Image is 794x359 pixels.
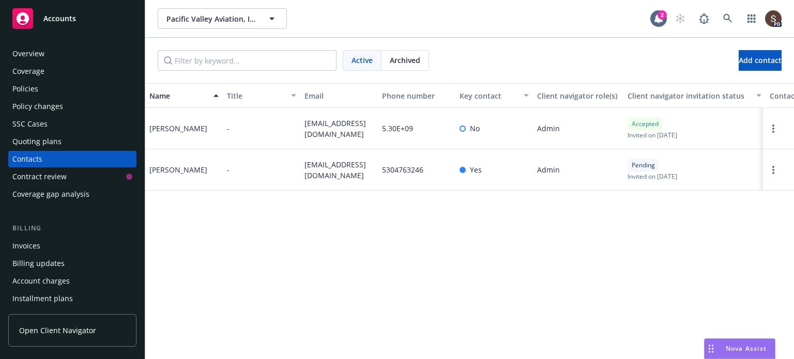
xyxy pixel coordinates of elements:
a: Policy changes [8,98,136,115]
div: Client navigator role(s) [537,90,619,101]
a: Account charges [8,273,136,289]
button: Add contact [739,50,782,71]
button: Email [300,83,378,108]
a: Search [717,8,738,29]
span: Invited on [DATE] [628,172,677,181]
a: SSC Cases [8,116,136,132]
a: Start snowing [670,8,691,29]
div: Invoices [12,238,40,254]
span: Accepted [632,119,659,129]
button: Nova Assist [704,338,775,359]
img: photo [765,10,782,27]
span: [EMAIL_ADDRESS][DOMAIN_NAME] [304,118,374,139]
div: [PERSON_NAME] [149,123,207,134]
a: Open options [767,122,780,135]
div: Installment plans [12,290,73,307]
div: Coverage [12,63,44,80]
span: [EMAIL_ADDRESS][DOMAIN_NAME] [304,159,374,181]
span: Admin [537,164,560,175]
a: Open options [767,164,780,176]
a: Report a Bug [694,8,714,29]
input: Filter by keyword... [158,50,337,71]
span: Pacific Valley Aviation, Inc. (Commercial) [166,13,256,24]
button: Client navigator invitation status [623,83,766,108]
button: Key contact [455,83,533,108]
span: - [227,164,230,175]
a: Coverage [8,63,136,80]
a: Quoting plans [8,133,136,150]
div: Drag to move [705,339,717,358]
div: Billing [8,223,136,233]
span: No [470,123,480,134]
a: Contacts [8,151,136,167]
a: Billing updates [8,255,136,272]
div: Contacts [12,151,42,167]
div: Key contact [460,90,517,101]
span: Add contact [739,55,782,65]
button: Client navigator role(s) [533,83,623,108]
div: Contract review [12,168,67,185]
button: Phone number [378,83,455,108]
a: Policies [8,81,136,97]
span: Pending [632,161,655,170]
span: Active [352,55,373,66]
div: Coverage gap analysis [12,186,89,202]
div: Overview [12,45,44,62]
span: Yes [470,164,482,175]
div: Policy changes [12,98,63,115]
span: Admin [537,123,560,134]
span: Open Client Navigator [19,325,96,336]
a: Contract review [8,168,136,185]
span: Invited on [DATE] [628,131,677,139]
a: Installment plans [8,290,136,307]
span: 5304763246 [382,164,423,175]
a: Switch app [741,8,762,29]
div: [PERSON_NAME] [149,164,207,175]
span: - [227,123,230,134]
div: Client navigator invitation status [628,90,750,101]
a: Overview [8,45,136,62]
div: Name [149,90,207,101]
a: Coverage gap analysis [8,186,136,202]
span: Accounts [43,14,76,23]
div: Title [227,90,285,101]
div: Billing updates [12,255,65,272]
a: Invoices [8,238,136,254]
span: 5.30E+09 [382,123,413,134]
span: Nova Assist [726,344,767,353]
div: Email [304,90,374,101]
span: Archived [390,55,420,66]
div: Quoting plans [12,133,62,150]
a: Accounts [8,4,136,33]
button: Name [145,83,223,108]
div: Policies [12,81,38,97]
button: Pacific Valley Aviation, Inc. (Commercial) [158,8,287,29]
button: Title [223,83,300,108]
div: 2 [658,10,667,20]
div: Phone number [382,90,451,101]
div: SSC Cases [12,116,48,132]
div: Account charges [12,273,70,289]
